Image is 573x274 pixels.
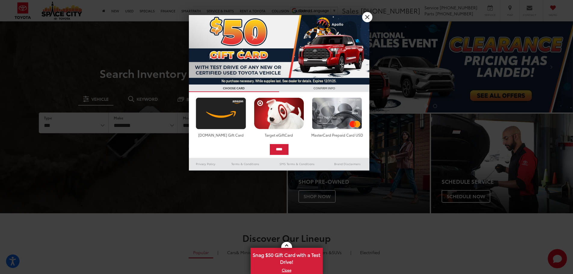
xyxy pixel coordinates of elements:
a: Privacy Policy [189,160,223,168]
img: mastercard.png [310,97,364,129]
img: amazoncard.png [194,97,248,129]
a: SMS Terms & Conditions [269,160,325,168]
div: Target eGiftCard [252,132,306,137]
div: MasterCard Prepaid Card USD [310,132,364,137]
div: [DOMAIN_NAME] Gift Card [194,132,248,137]
span: Snag $50 Gift Card with a Test Drive! [251,248,322,267]
img: 53411_top_152338.jpg [189,15,369,85]
img: targetcard.png [252,97,306,129]
h3: CONFIRM INFO [279,85,369,92]
h3: CHOOSE CARD [189,85,279,92]
a: Terms & Conditions [222,160,268,168]
a: Brand Disclaimers [325,160,369,168]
